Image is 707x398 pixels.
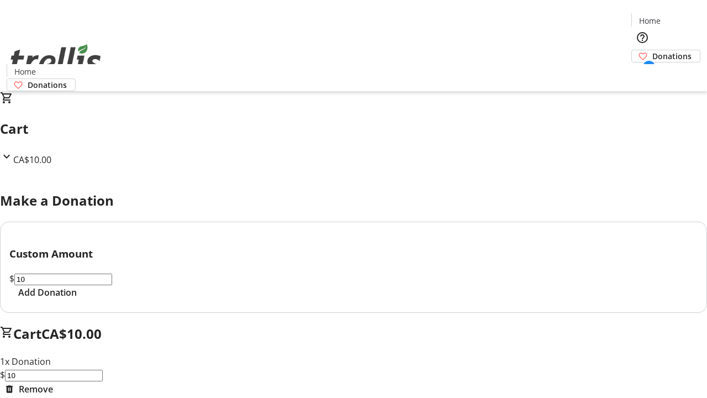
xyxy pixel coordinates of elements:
button: Add Donation [9,286,86,299]
span: $ [9,273,14,285]
span: Donations [28,79,67,91]
button: Cart [631,62,653,85]
span: Home [639,15,661,27]
span: CA$10.00 [41,324,102,343]
span: Add Donation [18,286,77,299]
span: Remove [19,383,53,396]
span: Donations [652,50,692,62]
span: CA$10.00 [13,154,51,166]
input: Donation Amount [14,274,112,285]
a: Home [7,66,43,77]
button: Help [631,27,653,49]
a: Donations [7,78,76,91]
a: Donations [631,50,700,62]
span: Home [14,66,36,77]
input: Donation Amount [5,370,103,381]
a: Home [632,15,667,27]
img: Orient E2E Organization Yz5iQONa3s's Logo [7,32,105,87]
h3: Custom Amount [9,246,698,261]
